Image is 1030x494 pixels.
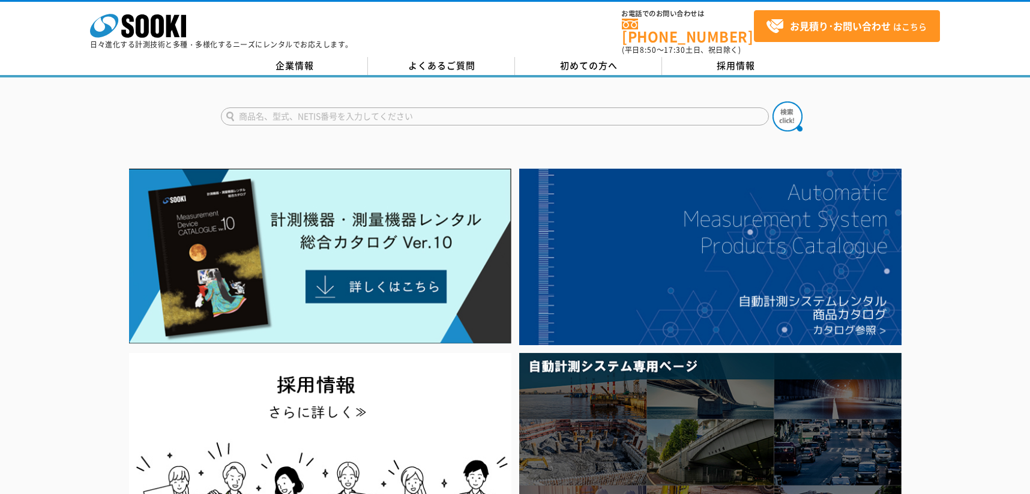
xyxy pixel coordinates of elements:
[622,44,741,55] span: (平日 ～ 土日、祝日除く)
[90,41,353,48] p: 日々進化する計測技術と多種・多様化するニーズにレンタルでお応えします。
[622,19,754,43] a: [PHONE_NUMBER]
[515,57,662,75] a: 初めての方へ
[560,59,618,72] span: 初めての方へ
[662,57,809,75] a: 採用情報
[221,57,368,75] a: 企業情報
[754,10,940,42] a: お見積り･お問い合わせはこちら
[368,57,515,75] a: よくあるご質問
[766,17,927,35] span: はこちら
[129,169,511,344] img: Catalog Ver10
[622,10,754,17] span: お電話でのお問い合わせは
[221,107,769,125] input: 商品名、型式、NETIS番号を入力してください
[773,101,803,131] img: btn_search.png
[519,169,902,345] img: 自動計測システムカタログ
[664,44,685,55] span: 17:30
[790,19,891,33] strong: お見積り･お問い合わせ
[640,44,657,55] span: 8:50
